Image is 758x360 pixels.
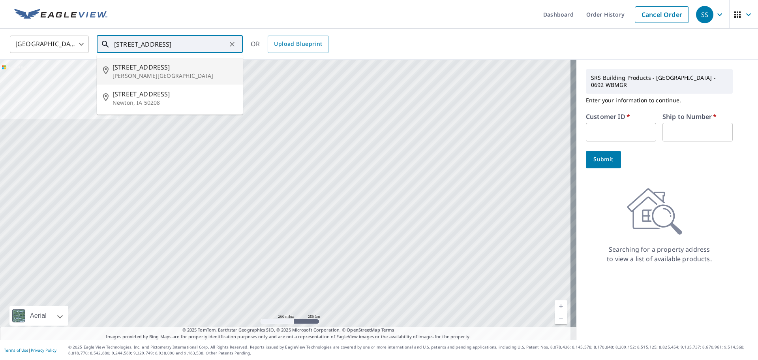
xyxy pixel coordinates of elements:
[586,113,630,120] label: Customer ID
[68,344,754,356] p: © 2025 Eagle View Technologies, Inc. and Pictometry International Corp. All Rights Reserved. Repo...
[592,155,615,164] span: Submit
[113,89,236,99] span: [STREET_ADDRESS]
[606,245,712,264] p: Searching for a property address to view a list of available products.
[555,300,567,312] a: Current Level 5, Zoom In
[251,36,329,53] div: OR
[268,36,328,53] a: Upload Blueprint
[381,327,394,333] a: Terms
[10,33,89,55] div: [GEOGRAPHIC_DATA]
[4,348,56,352] p: |
[31,347,56,353] a: Privacy Policy
[113,62,236,72] span: [STREET_ADDRESS]
[586,94,733,107] p: Enter your information to continue.
[588,71,731,92] p: SRS Building Products - [GEOGRAPHIC_DATA] - 0692 WBMGR
[28,306,49,326] div: Aerial
[555,312,567,324] a: Current Level 5, Zoom Out
[4,347,28,353] a: Terms of Use
[696,6,713,23] div: SS
[14,9,107,21] img: EV Logo
[227,39,238,50] button: Clear
[9,306,68,326] div: Aerial
[635,6,689,23] a: Cancel Order
[182,327,394,334] span: © 2025 TomTom, Earthstar Geographics SIO, © 2025 Microsoft Corporation, ©
[586,151,621,168] button: Submit
[113,72,236,80] p: [PERSON_NAME][GEOGRAPHIC_DATA]
[113,99,236,107] p: Newton, IA 50208
[274,39,322,49] span: Upload Blueprint
[114,33,227,55] input: Search by address or latitude-longitude
[347,327,380,333] a: OpenStreetMap
[662,113,717,120] label: Ship to Number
